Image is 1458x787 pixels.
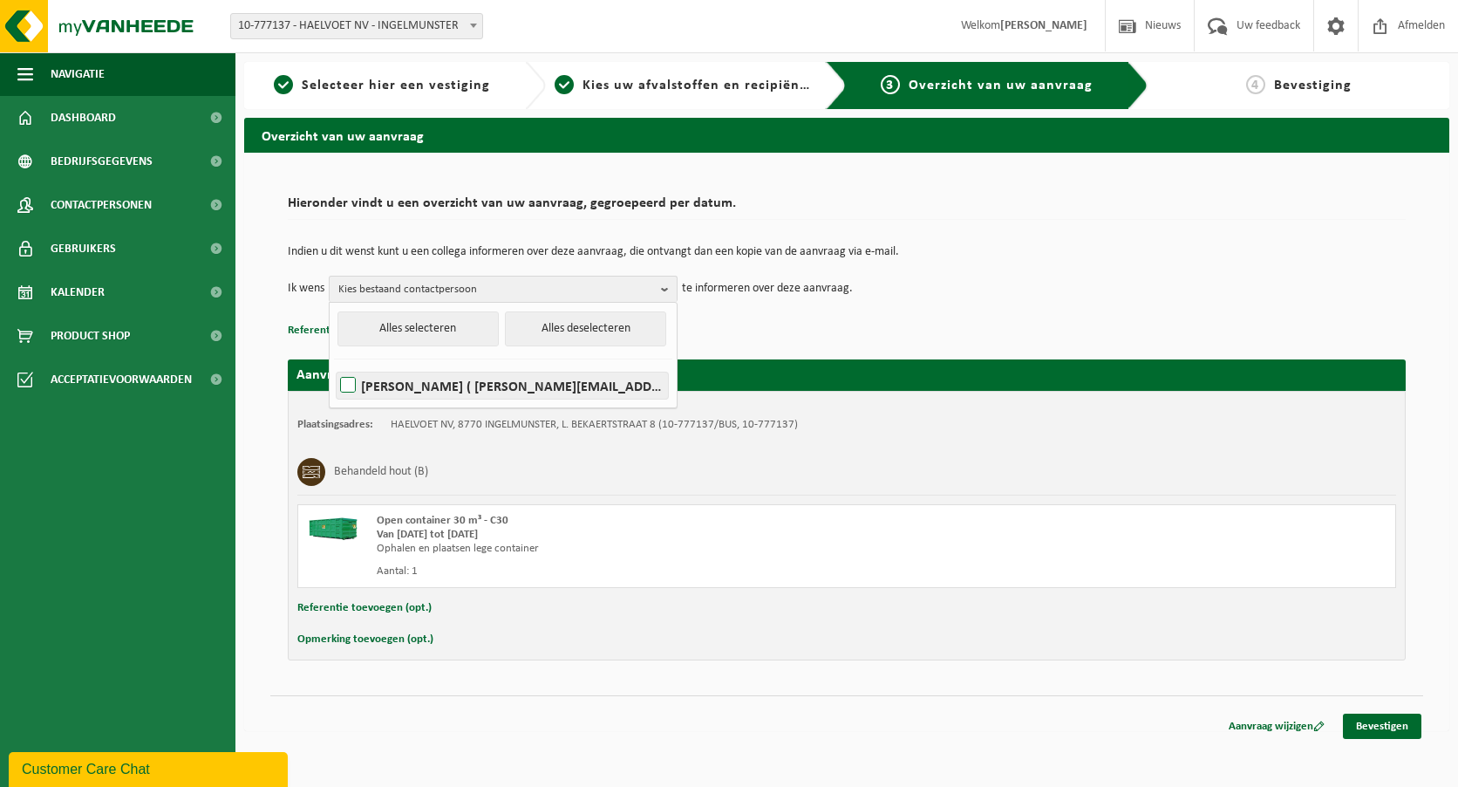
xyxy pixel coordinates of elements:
[1000,19,1087,32] strong: [PERSON_NAME]
[881,75,900,94] span: 3
[1274,79,1352,92] span: Bevestiging
[334,458,428,486] h3: Behandeld hout (B)
[51,96,116,140] span: Dashboard
[288,196,1406,220] h2: Hieronder vindt u een overzicht van uw aanvraag, gegroepeerd per datum.
[274,75,293,94] span: 1
[583,79,822,92] span: Kies uw afvalstoffen en recipiënten
[1343,714,1421,739] a: Bevestigen
[337,311,499,346] button: Alles selecteren
[377,529,478,540] strong: Van [DATE] tot [DATE]
[296,368,427,382] strong: Aanvraag voor [DATE]
[391,418,798,432] td: HAELVOET NV, 8770 INGELMUNSTER, L. BEKAERTSTRAAT 8 (10-777137/BUS, 10-777137)
[377,542,916,556] div: Ophalen en plaatsen lege container
[51,358,192,401] span: Acceptatievoorwaarden
[51,270,105,314] span: Kalender
[337,373,668,399] label: [PERSON_NAME] ( [PERSON_NAME][EMAIL_ADDRESS][DOMAIN_NAME] )
[51,140,153,183] span: Bedrijfsgegevens
[9,749,291,787] iframe: chat widget
[682,276,853,302] p: te informeren over deze aanvraag.
[909,79,1093,92] span: Overzicht van uw aanvraag
[244,118,1449,152] h2: Overzicht van uw aanvraag
[505,311,666,346] button: Alles deselecteren
[297,628,433,651] button: Opmerking toevoegen (opt.)
[51,314,130,358] span: Product Shop
[555,75,574,94] span: 2
[231,14,482,38] span: 10-777137 - HAELVOET NV - INGELMUNSTER
[288,319,422,342] button: Referentie toevoegen (opt.)
[555,75,813,96] a: 2Kies uw afvalstoffen en recipiënten
[329,276,678,302] button: Kies bestaand contactpersoon
[307,514,359,540] img: HK-XC-30-GN-00.png
[253,75,511,96] a: 1Selecteer hier een vestiging
[51,227,116,270] span: Gebruikers
[230,13,483,39] span: 10-777137 - HAELVOET NV - INGELMUNSTER
[51,52,105,96] span: Navigatie
[377,515,508,526] span: Open container 30 m³ - C30
[297,597,432,619] button: Referentie toevoegen (opt.)
[338,277,654,303] span: Kies bestaand contactpersoon
[1216,714,1338,739] a: Aanvraag wijzigen
[302,79,490,92] span: Selecteer hier een vestiging
[288,246,1406,258] p: Indien u dit wenst kunt u een collega informeren over deze aanvraag, die ontvangt dan een kopie v...
[1246,75,1265,94] span: 4
[297,419,373,430] strong: Plaatsingsadres:
[288,276,324,302] p: Ik wens
[377,565,916,578] div: Aantal: 1
[51,183,152,227] span: Contactpersonen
